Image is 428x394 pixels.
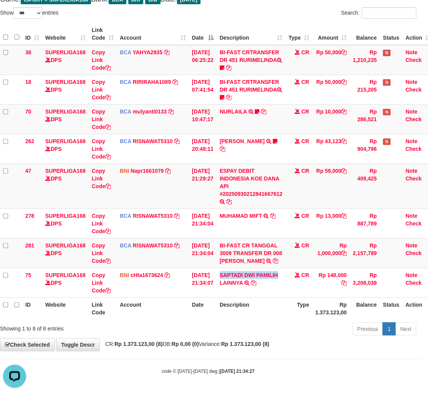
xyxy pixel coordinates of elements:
td: Rp 1,210,235 [350,45,380,75]
span: BCA [120,79,131,85]
a: Copy YOSI EFENDI to clipboard [220,146,225,152]
a: Note [406,109,418,115]
span: Has Note [383,50,391,56]
a: Check [406,146,422,152]
span: CR [302,49,309,55]
td: Rp 50,000 [312,75,350,104]
td: Rp 59,000 [312,164,350,209]
a: Note [406,272,418,278]
a: Check [406,87,422,93]
a: Copy Rp 13,000 to clipboard [342,213,347,219]
td: Rp 148,000 [312,268,350,297]
a: Copy RIRIRAHA1089 to clipboard [173,79,178,85]
td: Rp 13,000 [312,209,350,238]
a: Copy Link Code [92,272,111,294]
td: [DATE] 10:47:17 [189,104,217,134]
td: Rp 286,521 [350,104,380,134]
td: [DATE] 06:25:22 [189,45,217,75]
td: Rp 43,123 [312,134,350,164]
td: Rp 3,208,039 [350,268,380,297]
a: Copy Napr1661079 to clipboard [165,168,171,174]
a: ESPAY DEBIT INDONESIA KOE DANA API #20250930212841667612 [220,168,283,197]
td: [DATE] 21:29:27 [189,164,217,209]
a: SUPERLIGA168 [45,168,86,174]
label: Search: [341,7,416,19]
a: Copy BI-FAST CR TANGGAL 3009 TRANSFER DR 008 DIKI RAMADANI to clipboard [273,258,278,264]
th: ID [22,297,42,319]
th: Status [380,23,403,45]
td: Rp 50,000 [312,45,350,75]
a: Copy BI-FAST CRTRANSFER DR 451 RURIMELINDA to clipboard [226,65,231,71]
a: Copy cHta1673624 to clipboard [165,272,170,278]
td: [DATE] 21:34:04 [189,238,217,268]
a: Copy Rp 50,000 to clipboard [342,79,347,85]
a: Check [406,220,422,227]
td: Rp 2,157,789 [350,238,380,268]
a: Check [406,116,422,122]
span: BCA [120,242,131,249]
a: Copy SAPTADI DWI PAMILIH LAINNYA to clipboard [251,280,256,286]
th: Date [189,297,217,319]
span: 38 [25,49,32,55]
a: Check [406,175,422,182]
span: Has Note [383,139,391,145]
th: Rp 1.373.123,00 [312,297,350,319]
th: Balance [350,297,380,319]
th: Status [380,297,403,319]
a: Copy Link Code [92,109,111,130]
input: Search: [362,7,416,19]
a: Napr1661079 [131,168,164,174]
td: [DATE] 20:48:11 [189,134,217,164]
a: Note [406,79,418,85]
th: Type: activate to sort column ascending [285,23,312,45]
strong: Rp 1.373.123,00 (8) [114,341,163,347]
a: [PERSON_NAME] [220,138,265,144]
span: CR [302,168,309,174]
span: 47 [25,168,32,174]
a: SUPERLIGA168 [45,109,86,115]
span: BCA [120,138,131,144]
span: BCA [120,49,131,55]
a: RIRIRAHA1089 [133,79,171,85]
a: Copy Rp 50,000 to clipboard [342,49,347,55]
a: SUPERLIGA168 [45,242,86,249]
a: Copy mulyanti0133 to clipboard [168,109,174,115]
td: Rp 215,205 [350,75,380,104]
span: Has Note [383,109,391,115]
th: Website [42,297,89,319]
a: SUPERLIGA168 [45,79,86,85]
a: Copy RISNAWAT5310 to clipboard [174,242,179,249]
td: BI-FAST CRTRANSFER DR 451 RURIMELINDA [217,45,286,75]
span: CR [302,109,309,115]
strong: Rp 0,00 (0) [172,341,199,347]
a: Copy Link Code [92,79,111,100]
span: 262 [25,138,34,144]
a: Copy NURLAILA to clipboard [261,109,267,115]
span: BNI [120,272,129,278]
a: Copy Rp 43,123 to clipboard [342,138,347,144]
a: BI-FAST CR TANGGAL 3009 TRANSFER DR 008 [PERSON_NAME] [220,242,282,264]
td: DPS [42,134,89,164]
a: Previous [352,322,383,336]
span: 281 [25,242,34,249]
span: 278 [25,213,34,219]
select: Showentries [13,7,42,19]
td: DPS [42,104,89,134]
td: Rp 10,000 [312,104,350,134]
th: Account: activate to sort column ascending [117,23,189,45]
th: Amount: activate to sort column ascending [312,23,350,45]
a: cHta1673624 [131,272,163,278]
a: SUPERLIGA168 [45,138,86,144]
a: RISNAWAT5310 [133,242,173,249]
th: Balance [350,23,380,45]
a: Check [406,280,422,286]
td: DPS [42,238,89,268]
span: Has Note [383,79,391,86]
span: CR [302,242,309,249]
a: Copy Rp 59,000 to clipboard [342,168,347,174]
a: SAPTADI DWI PAMILIH LAINNYA [220,272,278,286]
a: Copy Rp 10,000 to clipboard [342,109,347,115]
td: Rp 887,789 [350,209,380,238]
a: Note [406,49,418,55]
span: 70 [25,109,32,115]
